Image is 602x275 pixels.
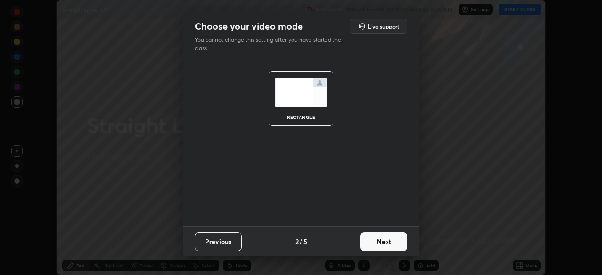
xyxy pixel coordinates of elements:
[195,232,242,251] button: Previous
[195,20,303,32] h2: Choose your video mode
[360,232,407,251] button: Next
[303,236,307,246] h4: 5
[195,36,347,53] p: You cannot change this setting after you have started the class
[275,78,327,107] img: normalScreenIcon.ae25ed63.svg
[282,115,320,119] div: rectangle
[300,236,302,246] h4: /
[295,236,299,246] h4: 2
[368,24,399,29] h5: Live support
